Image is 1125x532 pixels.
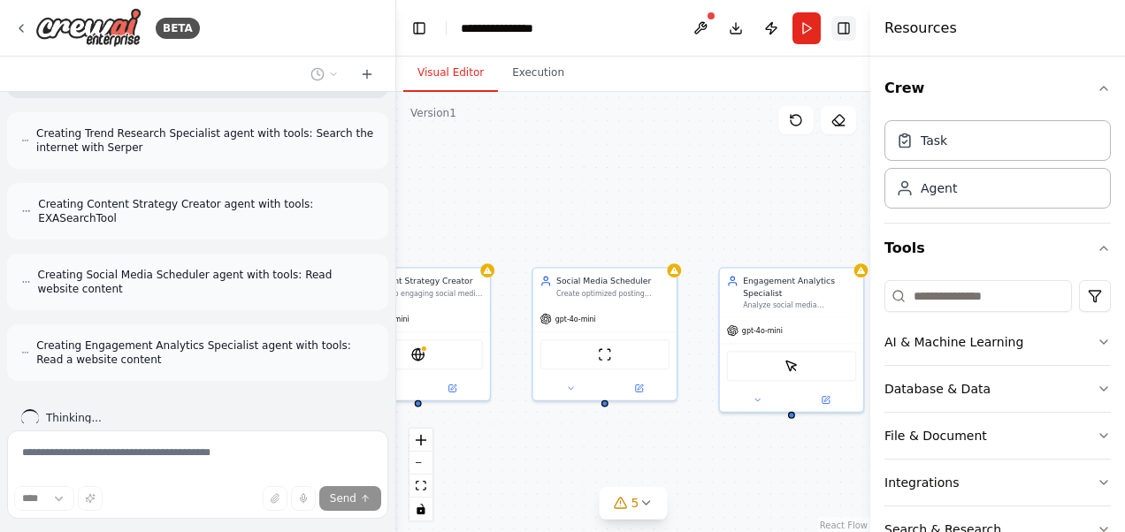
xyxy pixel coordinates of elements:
nav: breadcrumb [461,19,549,37]
button: 5 [600,487,668,520]
span: Creating Engagement Analytics Specialist agent with tools: Read a website content [36,338,374,367]
div: Integrations [884,474,959,491]
button: Open in side panel [606,382,672,396]
div: Agent [921,179,957,197]
div: Content Strategy Creator [370,275,483,286]
button: Click to speak your automation idea [291,486,316,511]
div: Database & Data [884,380,991,398]
div: BETA [156,18,200,39]
span: 5 [631,494,639,512]
a: React Flow attribution [820,521,868,530]
img: EXASearchTool [411,347,425,361]
div: Social Media SchedulerCreate optimized posting schedules for {target_platforms}, determine the be... [532,267,677,401]
button: Send [319,486,381,511]
button: Execution [498,55,578,92]
button: File & Document [884,413,1111,459]
button: Open in side panel [419,382,486,396]
span: Creating Social Media Scheduler agent with tools: Read website content [38,268,374,296]
button: zoom in [409,429,432,452]
div: React Flow controls [409,429,432,521]
span: gpt-4o-mini [742,326,783,336]
div: Crew [884,113,1111,223]
span: Thinking... [46,411,102,425]
div: Content Strategy CreatorDevelop engaging social media content ideas, captions, and post formats t... [345,267,491,401]
button: AI & Machine Learning [884,319,1111,365]
button: Hide right sidebar [831,16,856,41]
textarea: To enrich screen reader interactions, please activate Accessibility in Grammarly extension settings [7,430,388,519]
button: Integrations [884,460,1111,505]
div: Version 1 [410,106,456,120]
div: Analyze social media performance metrics, track engagement rates, identify top-performing content... [743,300,856,310]
span: gpt-4o-mini [369,315,409,324]
img: Logo [35,8,142,48]
div: Task [921,132,947,149]
span: gpt-4o-mini [555,315,596,324]
div: Engagement Analytics SpecialistAnalyze social media performance metrics, track engagement rates, ... [718,267,864,413]
button: Upload files [263,486,287,511]
button: Visual Editor [403,55,498,92]
button: Tools [884,224,1111,273]
button: Switch to previous chat [303,64,346,85]
button: Start a new chat [353,64,381,85]
img: ScrapeWebsiteTool [598,347,612,361]
span: Creating Content Strategy Creator agent with tools: EXASearchTool [38,197,374,225]
button: fit view [409,475,432,498]
div: Engagement Analytics Specialist [743,275,856,298]
button: Improve this prompt [78,486,103,511]
span: Creating Trend Research Specialist agent with tools: Search the internet with Serper [36,126,374,155]
button: zoom out [409,452,432,475]
div: Create optimized posting schedules for {target_platforms}, determine the best posting times based... [556,289,670,299]
img: ScrapeElementFromWebsiteTool [784,359,799,373]
button: Crew [884,64,1111,113]
div: Develop engaging social media content ideas, captions, and post formats tailored for {target_plat... [370,289,483,299]
div: AI & Machine Learning [884,333,1023,351]
h4: Resources [884,18,957,39]
button: Hide left sidebar [407,16,432,41]
span: Send [330,491,356,505]
button: Open in side panel [792,393,859,407]
button: toggle interactivity [409,498,432,521]
div: File & Document [884,427,987,445]
div: Social Media Scheduler [556,275,670,286]
button: Database & Data [884,366,1111,412]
